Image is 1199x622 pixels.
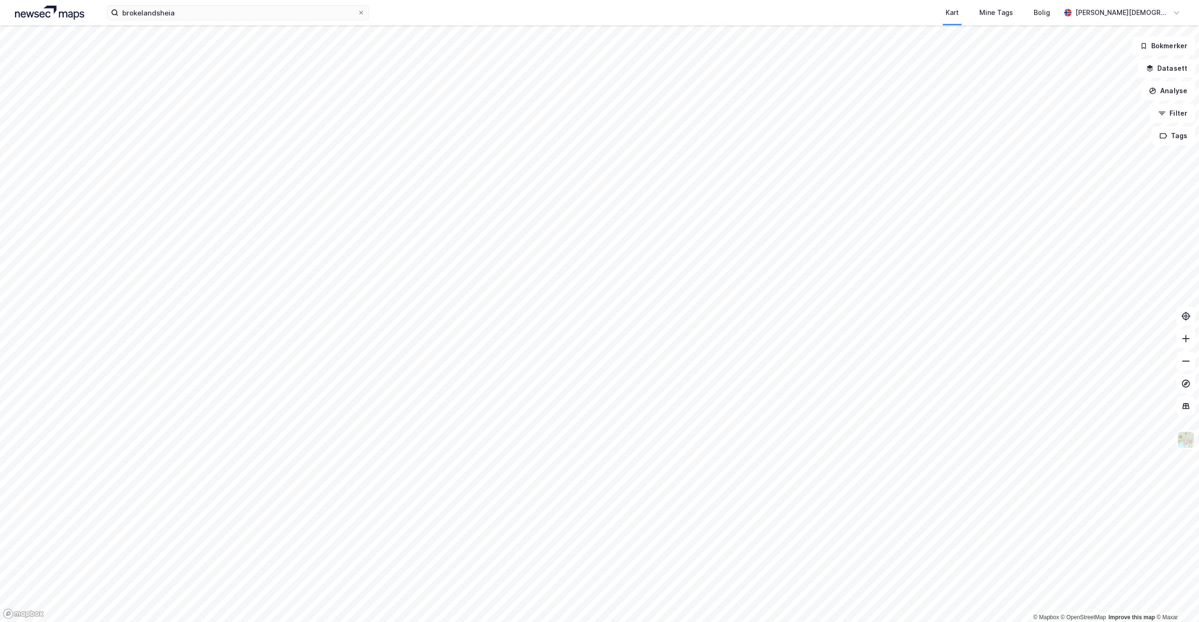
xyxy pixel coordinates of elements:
img: Z [1177,431,1195,449]
div: Kontrollprogram for chat [1152,577,1199,622]
a: OpenStreetMap [1061,614,1106,621]
div: Kart [946,7,959,18]
iframe: Chat Widget [1152,577,1199,622]
button: Analyse [1141,81,1195,100]
a: Improve this map [1109,614,1155,621]
a: Mapbox [1033,614,1059,621]
button: Bokmerker [1132,37,1195,55]
a: Mapbox homepage [3,608,44,619]
div: Bolig [1034,7,1050,18]
button: Tags [1152,126,1195,145]
button: Datasett [1138,59,1195,78]
button: Filter [1150,104,1195,123]
div: Mine Tags [979,7,1013,18]
img: logo.a4113a55bc3d86da70a041830d287a7e.svg [15,6,84,20]
input: Søk på adresse, matrikkel, gårdeiere, leietakere eller personer [118,6,357,20]
div: [PERSON_NAME][DEMOGRAPHIC_DATA] [1075,7,1169,18]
